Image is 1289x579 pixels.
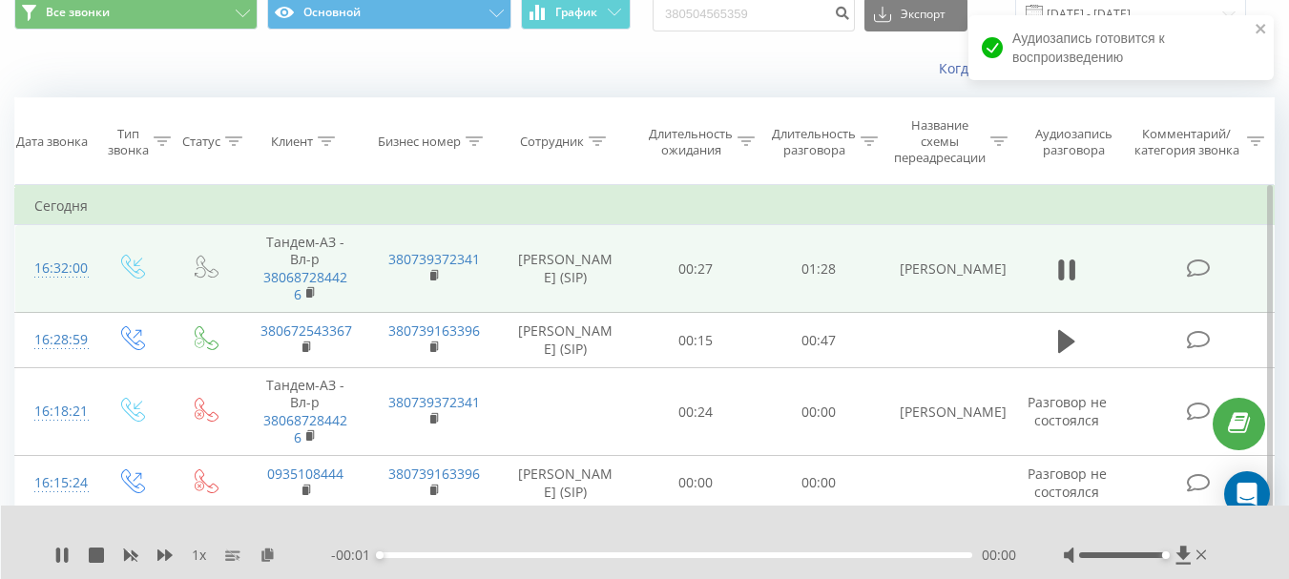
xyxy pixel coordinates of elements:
td: 00:00 [758,455,881,510]
a: 380687284426 [263,411,347,446]
button: close [1255,21,1268,39]
td: Тандем-АЗ - Вл-р [241,368,369,456]
div: 16:15:24 [34,465,74,502]
a: 0935108444 [267,465,343,483]
div: 16:28:59 [34,321,74,359]
a: Когда данные могут отличаться от других систем [939,59,1275,77]
div: Open Intercom Messenger [1224,471,1270,517]
span: - 00:01 [331,546,380,565]
span: 00:00 [982,546,1016,565]
td: [PERSON_NAME] [881,368,1008,456]
td: [PERSON_NAME] (SIP) [497,455,634,510]
div: Длительность разговора [772,126,856,158]
td: Тандем-АЗ - Вл-р [241,225,369,313]
div: Accessibility label [1162,551,1170,559]
div: 16:32:00 [34,250,74,287]
a: 380739163396 [388,321,480,340]
td: 00:00 [634,455,758,510]
span: Все звонки [46,5,110,20]
a: 380739372341 [388,393,480,411]
td: [PERSON_NAME] [881,225,1008,313]
div: Аудиозапись готовится к воспроизведению [968,15,1274,80]
a: 380739163396 [388,465,480,483]
td: 00:15 [634,313,758,368]
td: [PERSON_NAME] (SIP) [497,225,634,313]
td: 01:28 [758,225,881,313]
a: 380687284426 [263,268,347,303]
div: Accessibility label [376,551,384,559]
span: Разговор не состоялся [1028,393,1107,428]
div: Название схемы переадресации [894,117,986,166]
div: Тип звонка [108,126,149,158]
td: Сегодня [15,187,1275,225]
span: Разговор не состоялся [1028,465,1107,500]
span: График [555,6,597,19]
div: Дата звонка [16,134,88,150]
div: Бизнес номер [378,134,461,150]
div: Аудиозапись разговора [1026,126,1122,158]
a: 380739372341 [388,250,480,268]
td: 00:24 [634,368,758,456]
td: [PERSON_NAME] (SIP) [497,313,634,368]
div: Клиент [271,134,313,150]
div: Длительность ожидания [649,126,733,158]
div: Комментарий/категория звонка [1131,126,1242,158]
div: 16:18:21 [34,393,74,430]
div: Сотрудник [520,134,584,150]
div: Статус [182,134,220,150]
td: 00:27 [634,225,758,313]
td: 00:47 [758,313,881,368]
a: 380672543367 [260,321,352,340]
span: 1 x [192,546,206,565]
td: 00:00 [758,368,881,456]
